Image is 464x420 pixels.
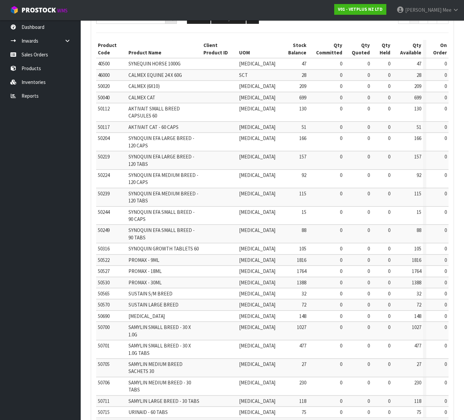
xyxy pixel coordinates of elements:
[128,257,159,263] span: PROMAX - 9ML
[412,279,421,286] span: 1388
[388,172,390,178] span: 0
[302,409,306,415] span: 75
[372,40,392,58] th: Qty Held
[302,290,306,297] span: 32
[444,135,447,141] span: 0
[128,245,199,252] span: SYNOQUIN GROWTH TABLETS 60
[128,361,183,374] span: SAMYLIN MEDIUM BREED SACHETS 30
[98,324,110,330] span: 50700
[302,60,306,67] span: 47
[340,409,342,415] span: 0
[368,60,370,67] span: 0
[239,190,275,197] span: [MEDICAL_DATA]
[98,94,110,101] span: 50040
[239,83,275,89] span: [MEDICAL_DATA]
[98,257,110,263] span: 50522
[299,245,306,252] span: 105
[340,135,342,141] span: 0
[444,313,447,319] span: 0
[388,379,390,386] span: 0
[388,190,390,197] span: 0
[98,153,110,160] span: 50219
[340,172,342,178] span: 0
[340,105,342,112] span: 0
[127,40,201,58] th: Product Name
[388,313,390,319] span: 0
[22,6,56,14] span: ProStock
[239,379,275,386] span: [MEDICAL_DATA]
[299,313,306,319] span: 148
[302,361,306,367] span: 27
[444,105,447,112] span: 0
[128,379,191,393] span: SAMYLIN MEDIUM BREED - 30 TABS
[98,398,110,404] span: 50711
[368,398,370,404] span: 0
[414,398,421,404] span: 118
[388,209,390,215] span: 0
[417,301,421,308] span: 72
[98,245,110,252] span: 50316
[340,324,342,330] span: 0
[388,301,390,308] span: 0
[388,398,390,404] span: 0
[98,268,110,274] span: 50527
[128,398,199,404] span: SAMYLIN LARGE BREED - 30 TABS
[299,342,306,349] span: 477
[302,72,306,78] span: 28
[414,105,421,112] span: 130
[98,105,110,112] span: 50112
[302,301,306,308] span: 72
[128,342,191,356] span: SAMYLIN SMALL BREED - 30 X 1.0G TABS
[128,135,194,148] span: SYNOQUIN EFA LARGE BREED - 120 CAPS
[388,94,390,101] span: 0
[414,153,421,160] span: 157
[128,94,155,101] span: CALMEX CAT
[128,153,194,167] span: SYNOQUIN EFA LARGE BREED - 120 TABS
[417,290,421,297] span: 32
[239,279,275,286] span: [MEDICAL_DATA]
[98,209,110,215] span: 50244
[239,153,275,160] span: [MEDICAL_DATA]
[412,324,421,330] span: 1027
[128,209,195,222] span: SYNOQUIN EFA SMALL BREED - 90 CAPS
[388,83,390,89] span: 0
[98,379,110,386] span: 50706
[239,409,275,415] span: [MEDICAL_DATA]
[340,361,342,367] span: 0
[388,135,390,141] span: 0
[98,83,110,89] span: 50020
[368,324,370,330] span: 0
[444,124,447,130] span: 0
[340,342,342,349] span: 0
[388,342,390,349] span: 0
[299,135,306,141] span: 166
[368,94,370,101] span: 0
[128,324,191,337] span: SAMYLIN SMALL BREED - 30 X 1.0G
[299,153,306,160] span: 157
[388,72,390,78] span: 0
[340,60,342,67] span: 0
[239,313,275,319] span: [MEDICAL_DATA]
[340,190,342,197] span: 0
[98,342,110,349] span: 50701
[299,190,306,197] span: 115
[302,172,306,178] span: 92
[444,290,447,297] span: 0
[128,409,168,415] span: URINAID - 60 TABS
[239,268,275,274] span: [MEDICAL_DATA]
[340,257,342,263] span: 0
[98,135,110,141] span: 50204
[368,409,370,415] span: 0
[299,83,306,89] span: 209
[417,72,421,78] span: 28
[98,290,110,297] span: 50565
[302,227,306,233] span: 88
[368,245,370,252] span: 0
[368,72,370,78] span: 0
[277,40,308,58] th: Stock Balance
[344,40,372,58] th: Qty Quoted
[417,209,421,215] span: 15
[239,135,275,141] span: [MEDICAL_DATA]
[417,409,421,415] span: 75
[299,94,306,101] span: 699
